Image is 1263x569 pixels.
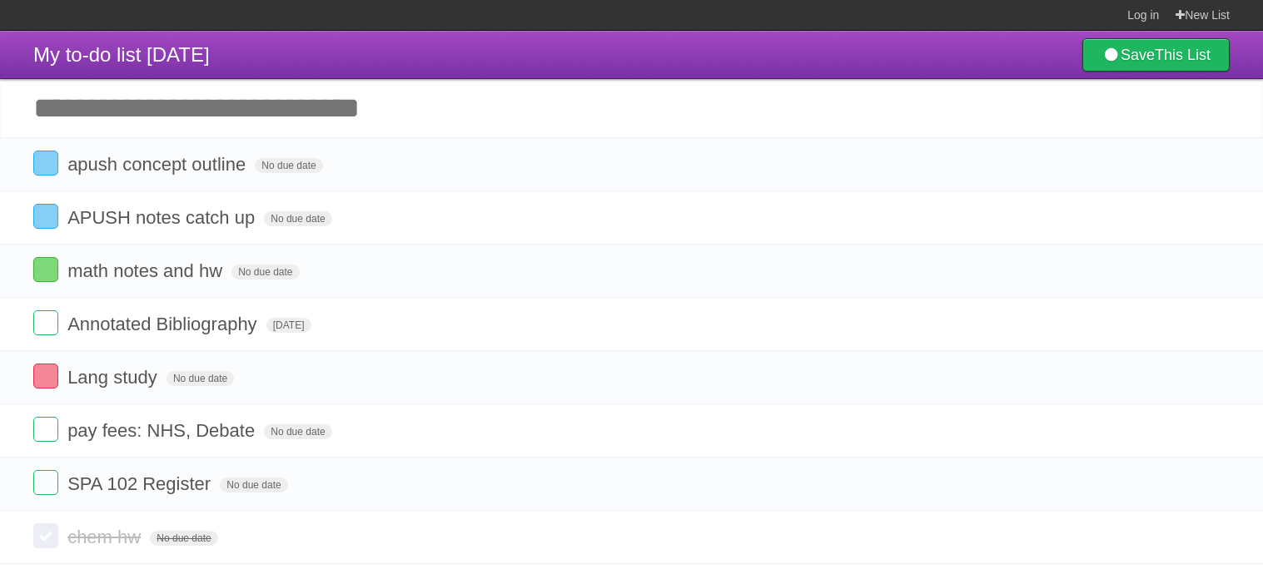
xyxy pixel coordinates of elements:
label: Done [33,364,58,388]
label: Done [33,470,58,495]
span: No due date [167,371,234,386]
label: Done [33,257,58,282]
span: No due date [264,211,331,226]
label: Done [33,204,58,229]
span: My to-do list [DATE] [33,43,210,66]
span: No due date [220,477,287,492]
span: [DATE] [266,318,311,333]
span: math notes and hw [67,260,226,281]
span: pay fees: NHS, Debate [67,420,259,441]
label: Done [33,523,58,548]
b: This List [1155,47,1211,63]
span: No due date [255,158,322,173]
span: APUSH notes catch up [67,207,259,228]
label: Done [33,151,58,176]
label: Done [33,417,58,442]
span: apush concept outline [67,154,250,175]
span: chem hw [67,527,145,547]
span: SPA 102 Register [67,473,215,494]
span: No due date [264,424,331,439]
a: SaveThis List [1082,38,1230,72]
span: Annotated Bibliography [67,314,261,334]
label: Done [33,310,58,335]
span: Lang study [67,367,162,388]
span: No due date [150,531,217,546]
span: No due date [231,265,299,280]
